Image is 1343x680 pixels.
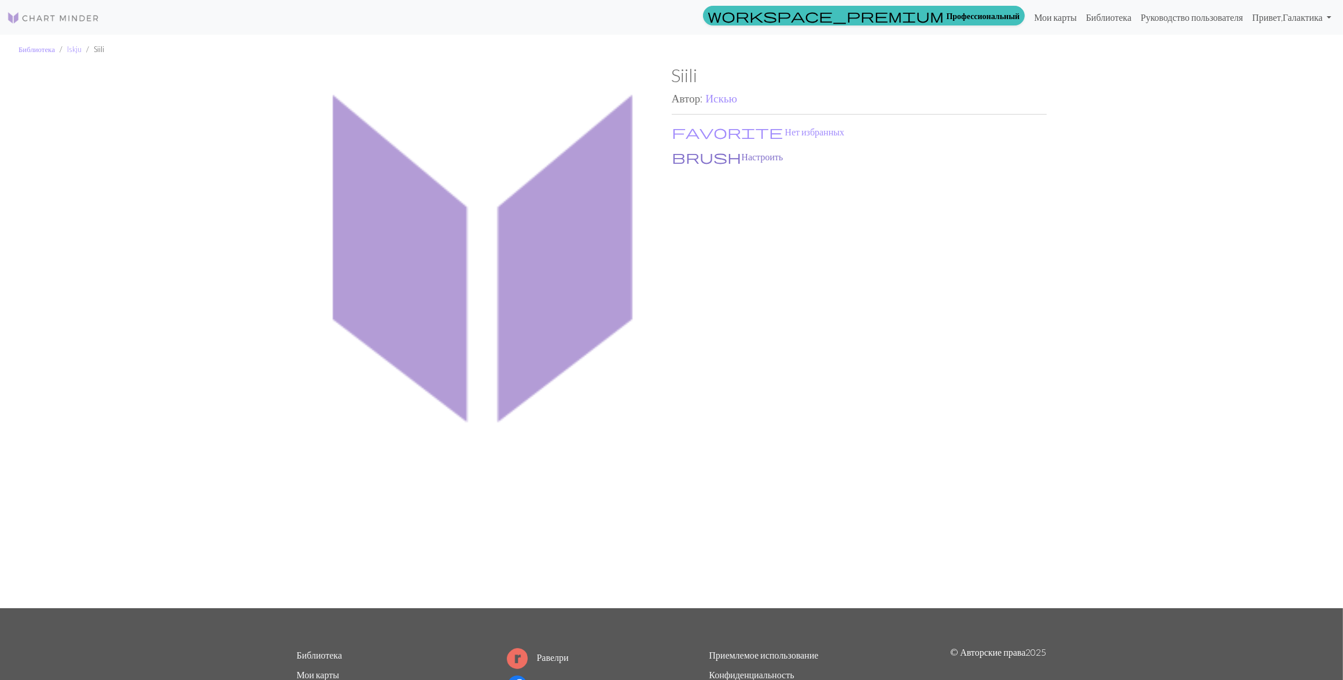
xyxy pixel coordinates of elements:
i: Customise [672,150,742,164]
button: CustomiseНастроить [672,149,784,164]
a: Мои карты [1029,6,1081,29]
h2: Автор: [672,91,1047,105]
a: Iskju [67,45,82,54]
button: Favourite Нет избранных [672,124,845,139]
img: Логотип [7,11,100,25]
li: Siili [82,44,104,55]
a: Руководство пользователя [1136,6,1248,29]
a: Конфиденциальность [709,669,794,680]
a: Равелри [507,652,569,663]
img: Siili [297,64,672,608]
h1: Siili [672,64,1047,86]
a: Библиотека [19,45,55,54]
a: Привет,Галактика [1248,6,1336,29]
a: Библиотека [297,649,343,660]
span: brush [672,149,742,165]
i: Favourite [672,125,783,139]
a: Профессиональный [703,6,1025,25]
a: Искью [705,91,737,105]
span: workspace_premium [708,8,944,24]
span: favorite [672,124,783,140]
a: Мои карты [297,669,340,680]
a: Библиотека [1081,6,1136,29]
img: Логотип Ravelry [507,648,528,669]
a: Приемлемое использование [709,649,818,660]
